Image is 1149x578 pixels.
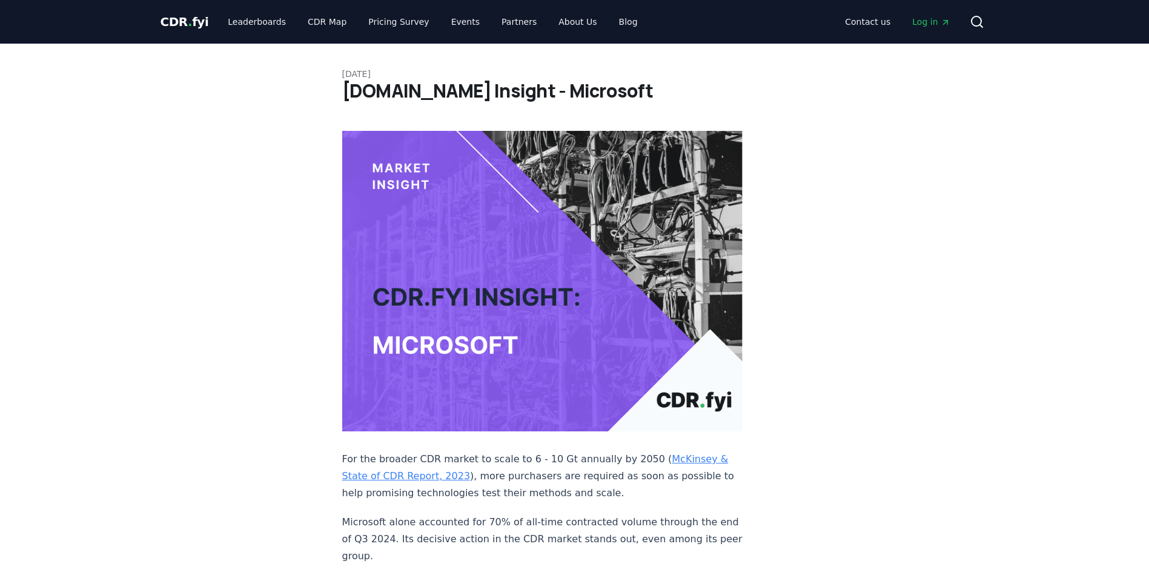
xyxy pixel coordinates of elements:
img: blog post image [342,131,743,431]
a: Contact us [835,11,900,33]
a: CDR Map [298,11,356,33]
a: Partners [492,11,546,33]
a: Log in [902,11,959,33]
nav: Main [218,11,647,33]
a: Events [442,11,489,33]
a: Leaderboards [218,11,296,33]
nav: Main [835,11,959,33]
p: Microsoft alone accounted for 70% of all-time contracted volume through the end of Q3 2024. Its d... [342,514,743,565]
a: CDR.fyi [161,13,209,30]
p: [DATE] [342,68,807,80]
a: Pricing Survey [359,11,439,33]
span: Log in [912,16,950,28]
a: About Us [549,11,606,33]
p: For the broader CDR market to scale to 6 - 10 Gt annually by 2050 ( ), more purchasers are requir... [342,451,743,502]
a: Blog [609,11,647,33]
span: CDR fyi [161,15,209,29]
h1: [DOMAIN_NAME] Insight - Microsoft [342,80,807,102]
span: . [188,15,192,29]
